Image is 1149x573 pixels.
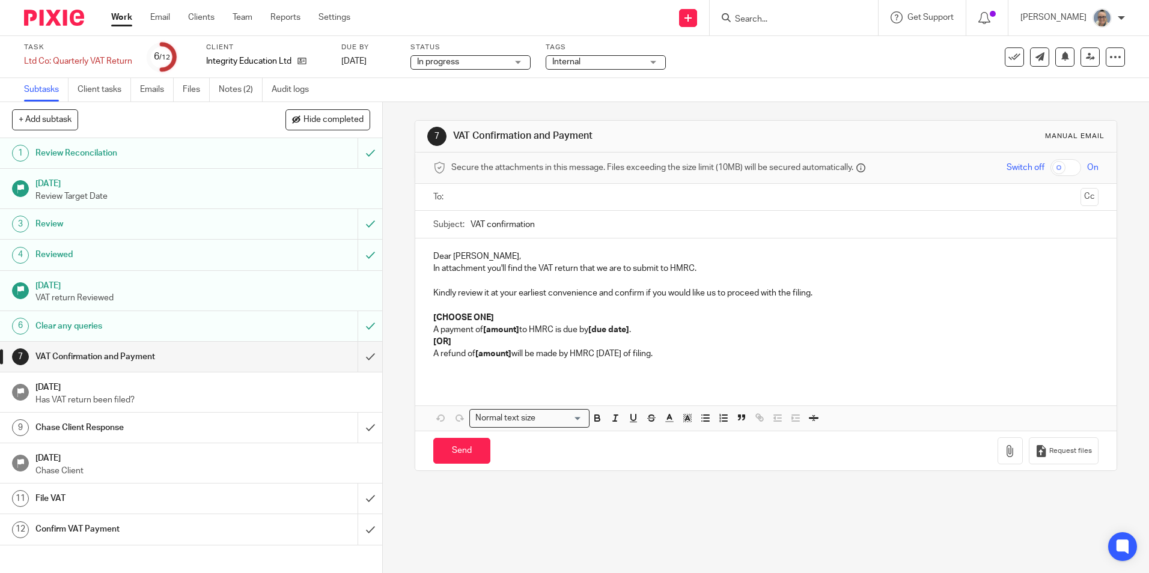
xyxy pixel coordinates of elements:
[552,58,581,66] span: Internal
[35,292,371,304] p: VAT return Reviewed
[272,78,318,102] a: Audit logs
[35,449,371,464] h1: [DATE]
[188,11,215,23] a: Clients
[233,11,252,23] a: Team
[1007,162,1044,174] span: Switch off
[475,350,511,358] strong: [amount]
[12,247,29,264] div: 4
[35,378,371,393] h1: [DATE]
[1045,132,1105,141] div: Manual email
[1087,162,1099,174] span: On
[12,521,29,538] div: 12
[433,438,490,464] input: Send
[433,338,451,346] strong: [OR]
[433,314,494,322] strong: [CHOOSE ONE]
[35,394,371,406] p: Has VAT return been filed?
[150,11,170,23] a: Email
[433,262,1098,274] p: In attachment you'll find the VAT return that we are to submit to HMRC.
[341,57,367,65] span: [DATE]
[546,43,666,52] label: Tags
[539,412,582,425] input: Search for option
[417,58,459,66] span: In progress
[734,14,842,25] input: Search
[285,109,370,130] button: Hide completed
[433,287,1098,299] p: Kindly review it at your earliest convenience and confirm if you would like us to proceed with th...
[12,318,29,335] div: 6
[433,348,1098,360] p: A refund of will be made by HMRC [DATE] of filing.
[35,419,242,437] h1: Chase Client Response
[206,43,326,52] label: Client
[35,317,242,335] h1: Clear any queries
[78,78,131,102] a: Client tasks
[206,55,291,67] p: Integrity Education Ltd
[433,219,465,231] label: Subject:
[433,324,1098,336] p: A payment of to HMRC is due by .
[907,13,954,22] span: Get Support
[24,10,84,26] img: Pixie
[12,216,29,232] div: 3
[154,50,170,64] div: 6
[35,215,242,233] h1: Review
[24,43,132,52] label: Task
[451,162,853,174] span: Secure the attachments in this message. Files exceeding the size limit (10MB) will be secured aut...
[12,419,29,436] div: 9
[1049,446,1092,456] span: Request files
[35,246,242,264] h1: Reviewed
[140,78,174,102] a: Emails
[270,11,300,23] a: Reports
[159,54,170,61] small: /12
[588,326,629,334] strong: [due date]
[427,127,446,146] div: 7
[1020,11,1087,23] p: [PERSON_NAME]
[303,115,364,125] span: Hide completed
[12,109,78,130] button: + Add subtask
[483,326,519,334] strong: [amount]
[24,55,132,67] div: Ltd Co: Quarterly VAT Return
[410,43,531,52] label: Status
[35,465,371,477] p: Chase Client
[24,78,69,102] a: Subtasks
[12,490,29,507] div: 11
[12,348,29,365] div: 7
[433,191,446,203] label: To:
[183,78,210,102] a: Files
[111,11,132,23] a: Work
[469,409,590,428] div: Search for option
[12,145,29,162] div: 1
[1093,8,1112,28] img: Website%20Headshot.png
[219,78,263,102] a: Notes (2)
[35,277,371,292] h1: [DATE]
[35,144,242,162] h1: Review Reconcilation
[318,11,350,23] a: Settings
[453,130,791,142] h1: VAT Confirmation and Payment
[433,250,1098,262] p: Dear [PERSON_NAME],
[35,490,242,508] h1: File VAT
[1080,188,1099,206] button: Cc
[341,43,395,52] label: Due by
[472,412,538,425] span: Normal text size
[35,175,371,190] h1: [DATE]
[35,190,371,202] p: Review Target Date
[1029,437,1099,464] button: Request files
[35,348,242,366] h1: VAT Confirmation and Payment
[35,520,242,538] h1: Confirm VAT Payment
